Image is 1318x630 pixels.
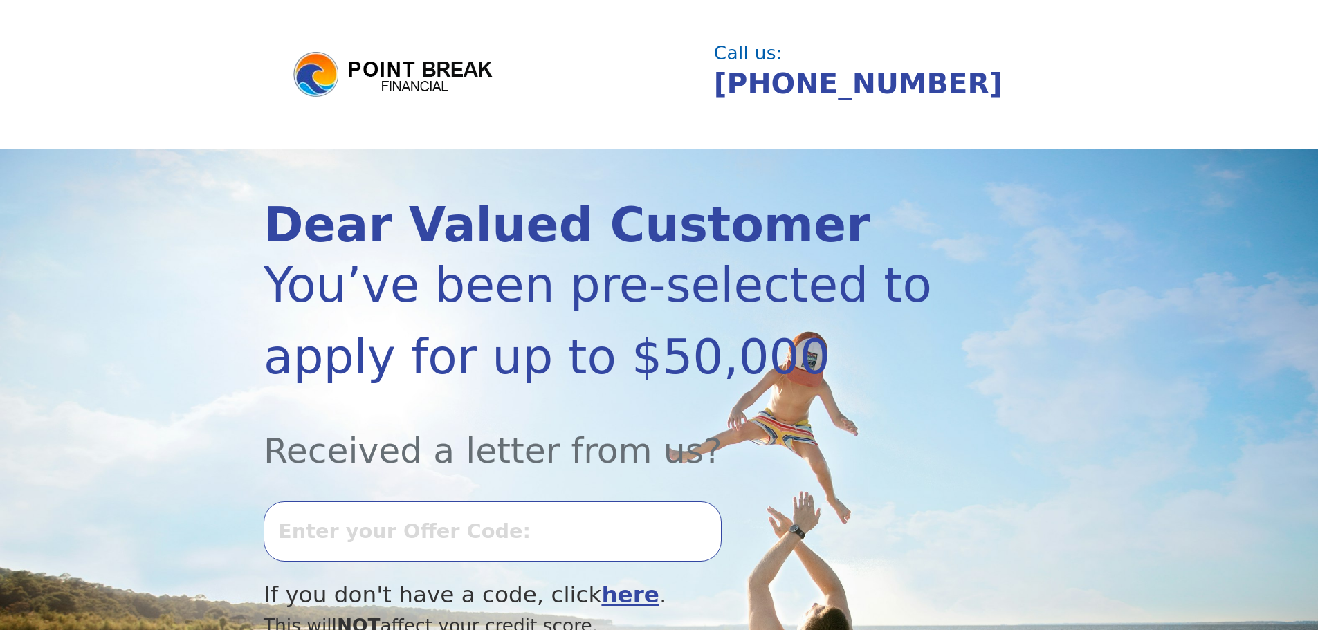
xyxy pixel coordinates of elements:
a: [PHONE_NUMBER] [714,67,1003,100]
div: You’ve been pre-selected to apply for up to $50,000 [264,249,936,393]
div: Dear Valued Customer [264,201,936,249]
div: Call us: [714,44,1043,62]
div: Received a letter from us? [264,393,936,476]
a: here [601,582,659,608]
input: Enter your Offer Code: [264,501,722,561]
div: If you don't have a code, click . [264,578,936,612]
img: logo.png [291,50,499,100]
